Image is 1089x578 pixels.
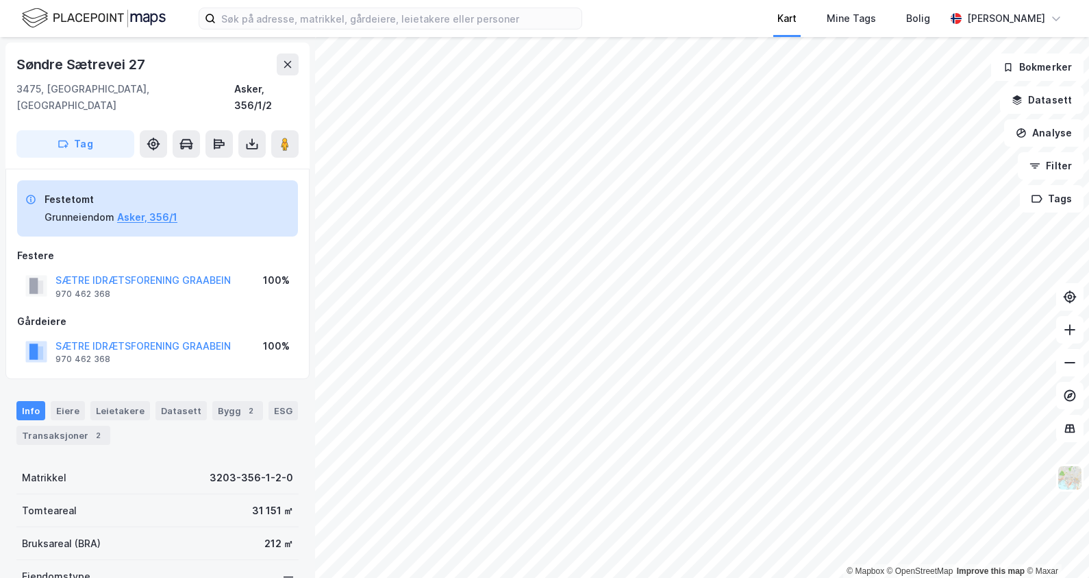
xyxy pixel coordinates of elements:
input: Søk på adresse, matrikkel, gårdeiere, leietakere eller personer [216,8,581,29]
div: Leietakere [90,401,150,420]
button: Datasett [1000,86,1084,114]
div: Festetomt [45,191,177,208]
div: Info [16,401,45,420]
div: Eiere [51,401,85,420]
div: Gårdeiere [17,313,298,330]
img: Z [1057,465,1083,491]
div: Grunneiendom [45,209,114,226]
div: 2 [244,404,258,418]
div: Bolig [906,10,930,27]
button: Tags [1020,185,1084,213]
button: Tag [16,130,134,158]
div: 100% [263,272,290,289]
div: Kart [777,10,797,27]
div: Matrikkel [22,470,66,486]
div: 970 462 368 [55,354,110,365]
div: Tomteareal [22,503,77,519]
div: 3475, [GEOGRAPHIC_DATA], [GEOGRAPHIC_DATA] [16,81,234,114]
iframe: Chat Widget [1021,512,1089,578]
a: Mapbox [847,566,884,576]
button: Bokmerker [991,53,1084,81]
button: Analyse [1004,119,1084,147]
a: OpenStreetMap [887,566,953,576]
div: 100% [263,338,290,354]
div: 3203-356-1-2-0 [210,470,293,486]
div: Datasett [155,401,207,420]
div: 2 [91,429,105,442]
div: Festere [17,248,298,264]
div: 31 151 ㎡ [252,503,293,519]
div: Mine Tags [827,10,876,27]
div: [PERSON_NAME] [967,10,1045,27]
div: 970 462 368 [55,289,110,300]
div: 212 ㎡ [264,535,293,552]
button: Asker, 356/1 [117,209,177,226]
div: Bygg [212,401,263,420]
div: Bruksareal (BRA) [22,535,101,552]
div: Asker, 356/1/2 [234,81,299,114]
div: ESG [268,401,298,420]
div: Transaksjoner [16,426,110,445]
div: Kontrollprogram for chat [1021,512,1089,578]
img: logo.f888ab2527a4732fd821a326f86c7f29.svg [22,6,166,30]
div: Søndre Sætrevei 27 [16,53,147,75]
button: Filter [1018,152,1084,180]
a: Improve this map [957,566,1025,576]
